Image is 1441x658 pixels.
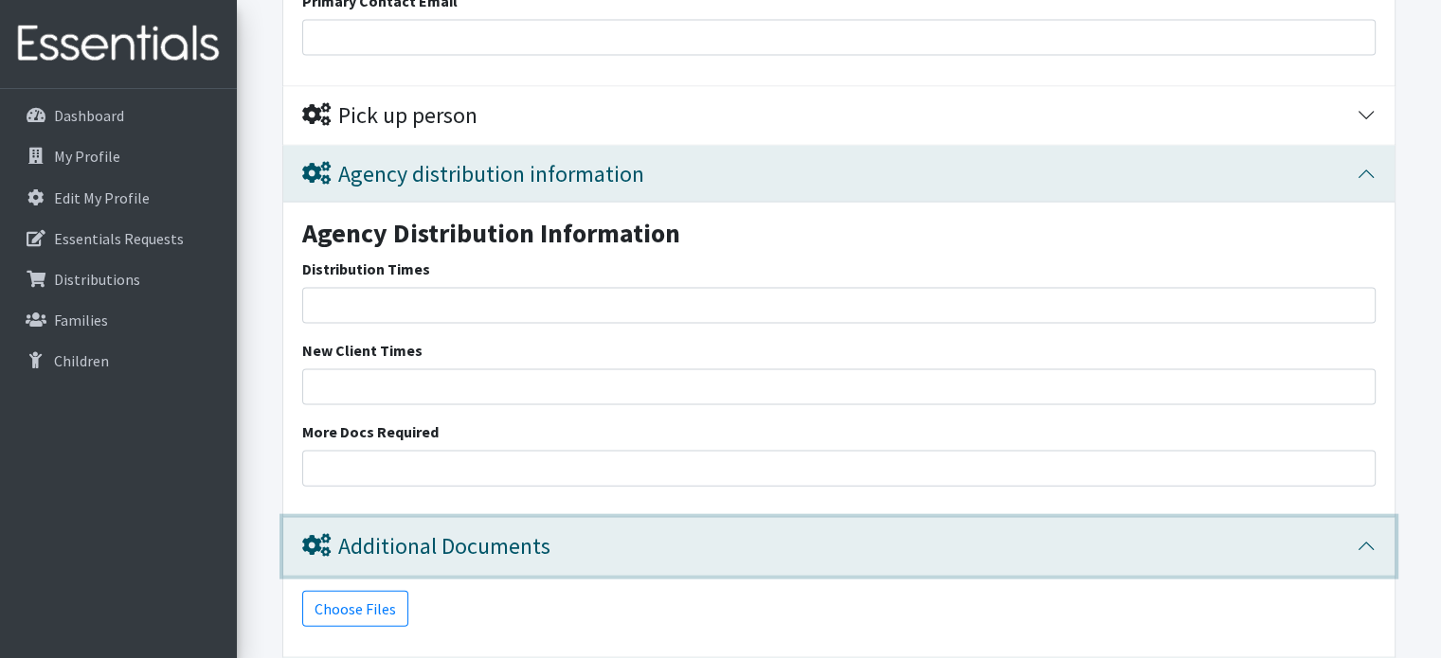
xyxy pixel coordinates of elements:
p: Families [54,311,108,329]
a: Dashboard [8,97,229,134]
a: Children [8,342,229,380]
button: Choose Files [302,591,408,627]
a: Families [8,301,229,339]
a: My Profile [8,137,229,175]
a: Edit My Profile [8,179,229,217]
p: Children [54,351,109,370]
a: Essentials Requests [8,220,229,258]
p: My Profile [54,147,120,166]
label: More Docs Required [302,420,439,443]
p: Essentials Requests [54,229,184,248]
label: Distribution Times [302,258,430,280]
div: Agency distribution information [302,161,644,188]
strong: Agency Distribution Information [302,216,680,250]
p: Distributions [54,270,140,289]
button: Pick up person [283,87,1395,145]
p: Dashboard [54,106,124,125]
div: Additional Documents [302,533,550,560]
p: Edit My Profile [54,188,150,207]
button: Additional Documents [283,518,1395,576]
button: Agency distribution information [283,146,1395,204]
div: Pick up person [302,102,477,130]
a: Distributions [8,260,229,298]
label: New Client Times [302,339,423,362]
img: HumanEssentials [8,12,229,76]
